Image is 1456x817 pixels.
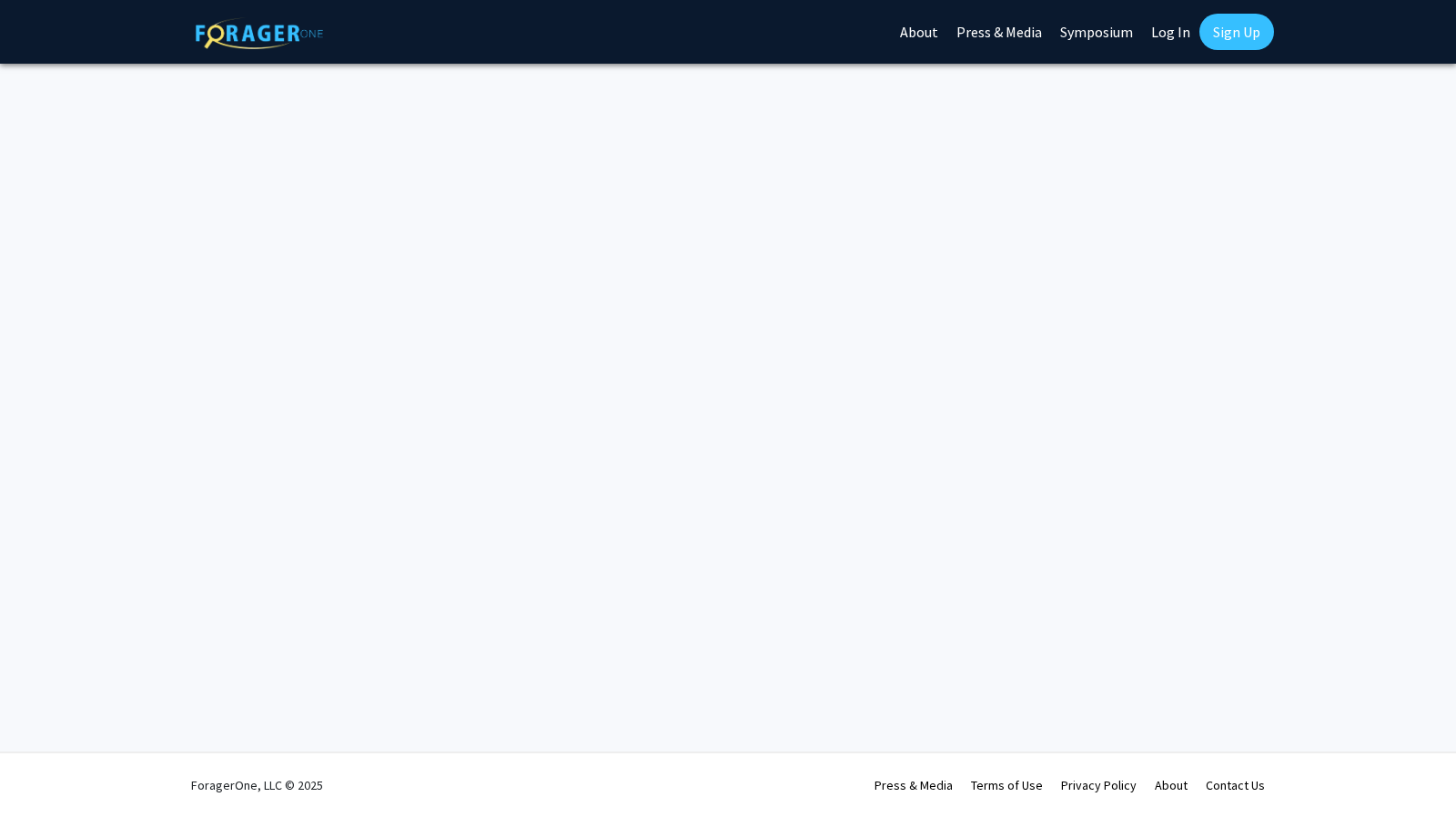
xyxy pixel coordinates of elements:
[191,753,323,817] div: ForagerOne, LLC © 2025
[971,777,1043,793] a: Terms of Use
[875,777,953,793] a: Press & Media
[196,17,323,49] img: ForagerOne Logo
[1206,777,1265,793] a: Contact Us
[1155,777,1188,793] a: About
[1199,14,1274,50] a: Sign Up
[1061,777,1137,793] a: Privacy Policy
